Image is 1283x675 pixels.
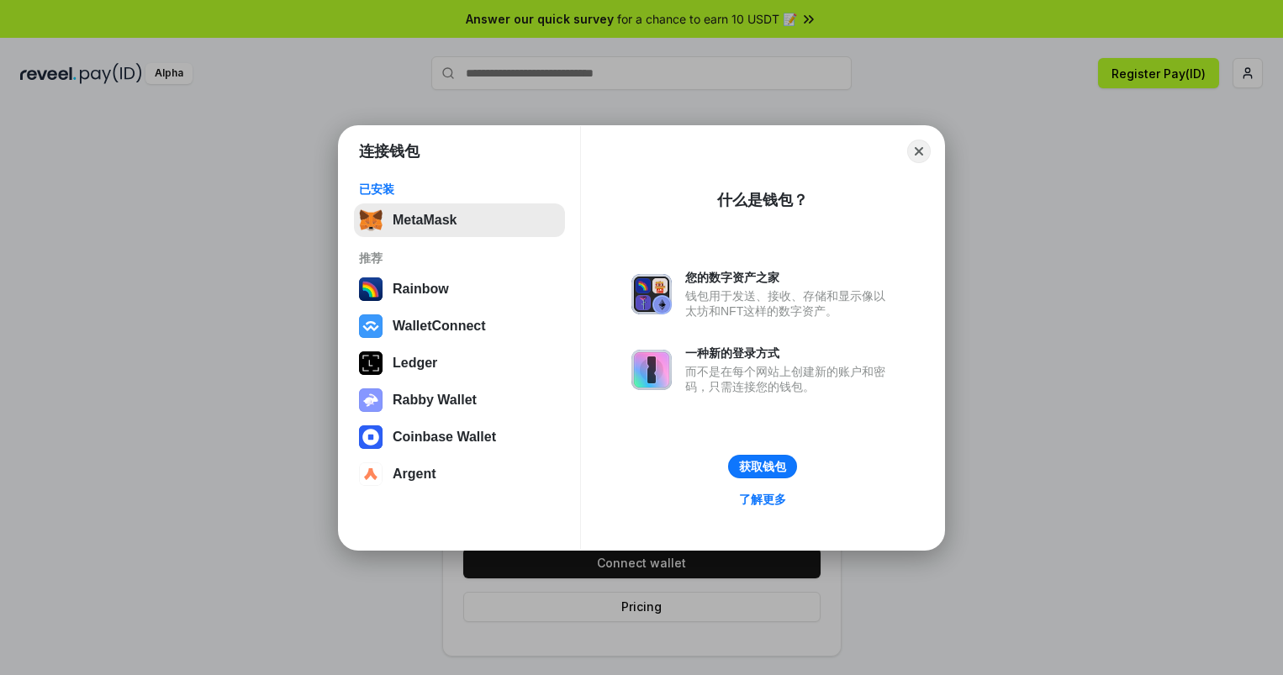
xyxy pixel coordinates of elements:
button: Close [907,140,931,163]
div: Rabby Wallet [393,393,477,408]
div: 什么是钱包？ [717,190,808,210]
div: MetaMask [393,213,457,228]
div: Coinbase Wallet [393,430,496,445]
button: Coinbase Wallet [354,420,565,454]
img: svg+xml,%3Csvg%20xmlns%3D%22http%3A%2F%2Fwww.w3.org%2F2000%2Fsvg%22%20width%3D%2228%22%20height%3... [359,351,383,375]
button: Ledger [354,346,565,380]
img: svg+xml,%3Csvg%20xmlns%3D%22http%3A%2F%2Fwww.w3.org%2F2000%2Fsvg%22%20fill%3D%22none%22%20viewBox... [631,350,672,390]
img: svg+xml,%3Csvg%20width%3D%2228%22%20height%3D%2228%22%20viewBox%3D%220%200%2028%2028%22%20fill%3D... [359,314,383,338]
img: svg+xml,%3Csvg%20xmlns%3D%22http%3A%2F%2Fwww.w3.org%2F2000%2Fsvg%22%20fill%3D%22none%22%20viewBox... [631,274,672,314]
div: 钱包用于发送、接收、存储和显示像以太坊和NFT这样的数字资产。 [685,288,894,319]
div: 推荐 [359,250,560,266]
img: svg+xml,%3Csvg%20width%3D%2228%22%20height%3D%2228%22%20viewBox%3D%220%200%2028%2028%22%20fill%3D... [359,425,383,449]
button: MetaMask [354,203,565,237]
button: Rainbow [354,272,565,306]
img: svg+xml,%3Csvg%20width%3D%22120%22%20height%3D%22120%22%20viewBox%3D%220%200%20120%20120%22%20fil... [359,277,383,301]
img: svg+xml,%3Csvg%20fill%3D%22none%22%20height%3D%2233%22%20viewBox%3D%220%200%2035%2033%22%20width%... [359,208,383,232]
div: 而不是在每个网站上创建新的账户和密码，只需连接您的钱包。 [685,364,894,394]
div: 获取钱包 [739,459,786,474]
img: svg+xml,%3Csvg%20width%3D%2228%22%20height%3D%2228%22%20viewBox%3D%220%200%2028%2028%22%20fill%3D... [359,462,383,486]
img: svg+xml,%3Csvg%20xmlns%3D%22http%3A%2F%2Fwww.w3.org%2F2000%2Fsvg%22%20fill%3D%22none%22%20viewBox... [359,388,383,412]
button: Rabby Wallet [354,383,565,417]
div: 一种新的登录方式 [685,345,894,361]
button: 获取钱包 [728,455,797,478]
a: 了解更多 [729,488,796,510]
div: Rainbow [393,282,449,297]
h1: 连接钱包 [359,141,420,161]
div: 已安装 [359,182,560,197]
button: Argent [354,457,565,491]
div: 了解更多 [739,492,786,507]
div: WalletConnect [393,319,486,334]
div: Ledger [393,356,437,371]
div: Argent [393,467,436,482]
button: WalletConnect [354,309,565,343]
div: 您的数字资产之家 [685,270,894,285]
